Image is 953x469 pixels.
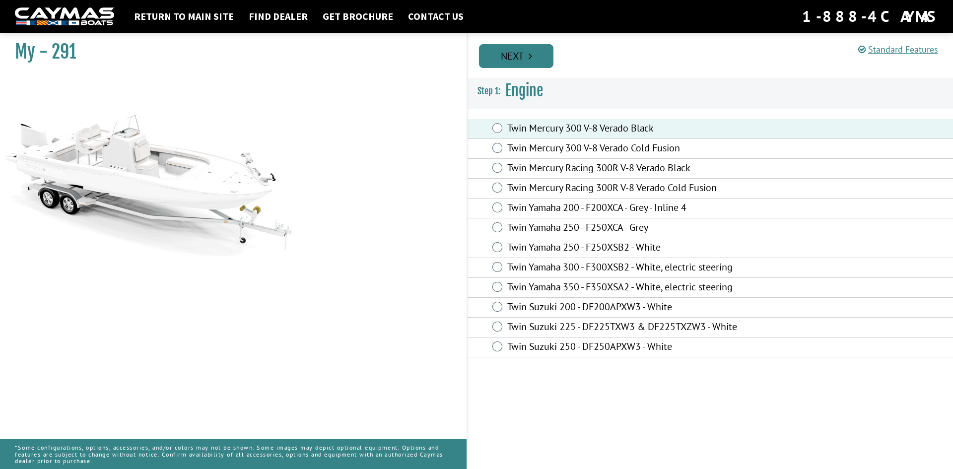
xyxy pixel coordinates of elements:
[129,10,239,23] a: Return to main site
[15,439,452,469] p: *Some configurations, options, accessories, and/or colors may not be shown. Some images may depic...
[507,241,775,256] label: Twin Yamaha 250 - F250XSB2 - White
[507,162,775,176] label: Twin Mercury Racing 300R V-8 Verado Black
[507,201,775,216] label: Twin Yamaha 200 - F200XCA - Grey - Inline 4
[403,10,469,23] a: Contact Us
[507,301,775,315] label: Twin Suzuki 200 - DF200APXW3 - White
[507,182,775,196] label: Twin Mercury Racing 300R V-8 Verado Cold Fusion
[507,122,775,136] label: Twin Mercury 300 V-8 Verado Black
[318,10,398,23] a: Get Brochure
[507,142,775,156] label: Twin Mercury 300 V-8 Verado Cold Fusion
[15,41,442,63] h1: My - 291
[858,44,938,55] a: Standard Features
[507,281,775,295] label: Twin Yamaha 350 - F350XSA2 - White, electric steering
[15,7,114,26] img: white-logo-c9c8dbefe5ff5ceceb0f0178aa75bf4bb51f6bca0971e226c86eb53dfe498488.png
[507,261,775,275] label: Twin Yamaha 300 - F300XSB2 - White, electric steering
[507,321,775,335] label: Twin Suzuki 225 - DF225TXW3 & DF225TXZW3 - White
[802,5,938,27] div: 1-888-4CAYMAS
[468,72,953,109] h3: Engine
[507,340,775,355] label: Twin Suzuki 250 - DF250APXW3 - White
[507,221,775,236] label: Twin Yamaha 250 - F250XCA - Grey
[479,44,553,68] a: Next
[244,10,313,23] a: Find Dealer
[476,43,953,68] ul: Pagination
